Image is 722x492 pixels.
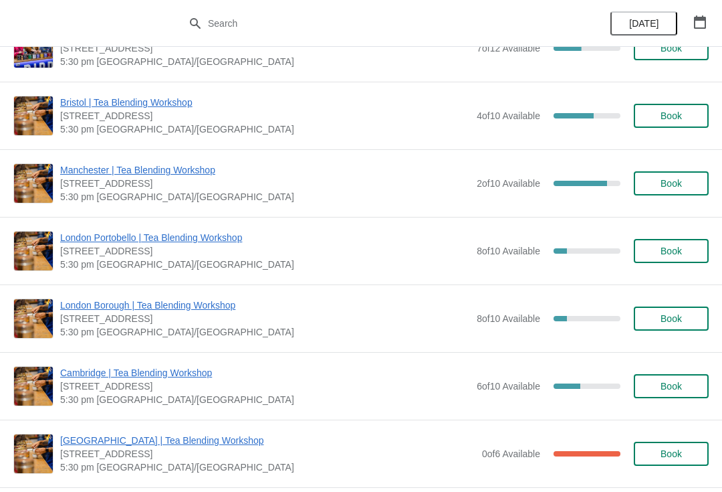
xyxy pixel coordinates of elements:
span: [STREET_ADDRESS] [60,312,470,325]
img: London Covent Garden | Tea Blending Workshop | 11 Monmouth St, London, WC2H 9DA | 5:30 pm Europe/... [14,434,53,473]
span: Bristol | Tea Blending Workshop [60,96,470,109]
span: 7 of 12 Available [477,43,540,54]
button: Book [634,171,709,195]
span: Book [660,43,682,54]
span: 2 of 10 Available [477,178,540,189]
span: London Portobello | Tea Blending Workshop [60,231,470,244]
span: Book [660,178,682,189]
button: Book [634,307,709,331]
span: Manchester | Tea Blending Workshop [60,163,470,177]
img: London Portobello | Tea Blending Workshop | 158 Portobello Rd, London W11 2EB, UK | 5:30 pm Europ... [14,232,53,270]
span: [STREET_ADDRESS] [60,244,470,258]
img: London Borough | Tea Blending Workshop | 7 Park St, London SE1 9AB, UK | 5:30 pm Europe/London [14,299,53,338]
span: Book [660,313,682,324]
span: Cambridge | Tea Blending Workshop [60,366,470,380]
span: 8 of 10 Available [477,313,540,324]
img: Glasgow | Tea Blending Workshops | 215 Byres Road, Glasgow G12 8UD, UK | 5:30 pm Europe/London [14,29,53,68]
img: Manchester | Tea Blending Workshop | 57 Church St, Manchester, M4 1PD | 5:30 pm Europe/London [14,164,53,203]
button: Book [634,239,709,263]
img: Cambridge | Tea Blending Workshop | 8-9 Green Street, Cambridge, CB2 3JU | 5:30 pm Europe/London [14,367,53,406]
span: [STREET_ADDRESS] [60,42,470,55]
span: 5:30 pm [GEOGRAPHIC_DATA]/[GEOGRAPHIC_DATA] [60,461,475,474]
span: Book [660,110,682,121]
span: [STREET_ADDRESS] [60,109,470,122]
button: Book [634,104,709,128]
span: 4 of 10 Available [477,110,540,121]
button: Book [634,442,709,466]
span: [GEOGRAPHIC_DATA] | Tea Blending Workshop [60,434,475,447]
span: 5:30 pm [GEOGRAPHIC_DATA]/[GEOGRAPHIC_DATA] [60,55,470,68]
button: Book [634,374,709,398]
span: [STREET_ADDRESS] [60,177,470,190]
span: 8 of 10 Available [477,246,540,256]
span: 0 of 6 Available [482,448,540,459]
span: [STREET_ADDRESS] [60,447,475,461]
span: Book [660,246,682,256]
input: Search [207,11,541,35]
span: London Borough | Tea Blending Workshop [60,299,470,312]
span: [DATE] [629,18,658,29]
span: 5:30 pm [GEOGRAPHIC_DATA]/[GEOGRAPHIC_DATA] [60,258,470,271]
button: Book [634,36,709,60]
span: 5:30 pm [GEOGRAPHIC_DATA]/[GEOGRAPHIC_DATA] [60,190,470,203]
span: [STREET_ADDRESS] [60,380,470,393]
img: Bristol | Tea Blending Workshop | 73 Park Street, Bristol, BS1 5PB | 5:30 pm Europe/London [14,96,53,135]
span: 5:30 pm [GEOGRAPHIC_DATA]/[GEOGRAPHIC_DATA] [60,122,470,136]
span: 5:30 pm [GEOGRAPHIC_DATA]/[GEOGRAPHIC_DATA] [60,393,470,406]
span: 5:30 pm [GEOGRAPHIC_DATA]/[GEOGRAPHIC_DATA] [60,325,470,339]
span: Book [660,381,682,392]
span: 6 of 10 Available [477,381,540,392]
button: [DATE] [610,11,677,35]
span: Book [660,448,682,459]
